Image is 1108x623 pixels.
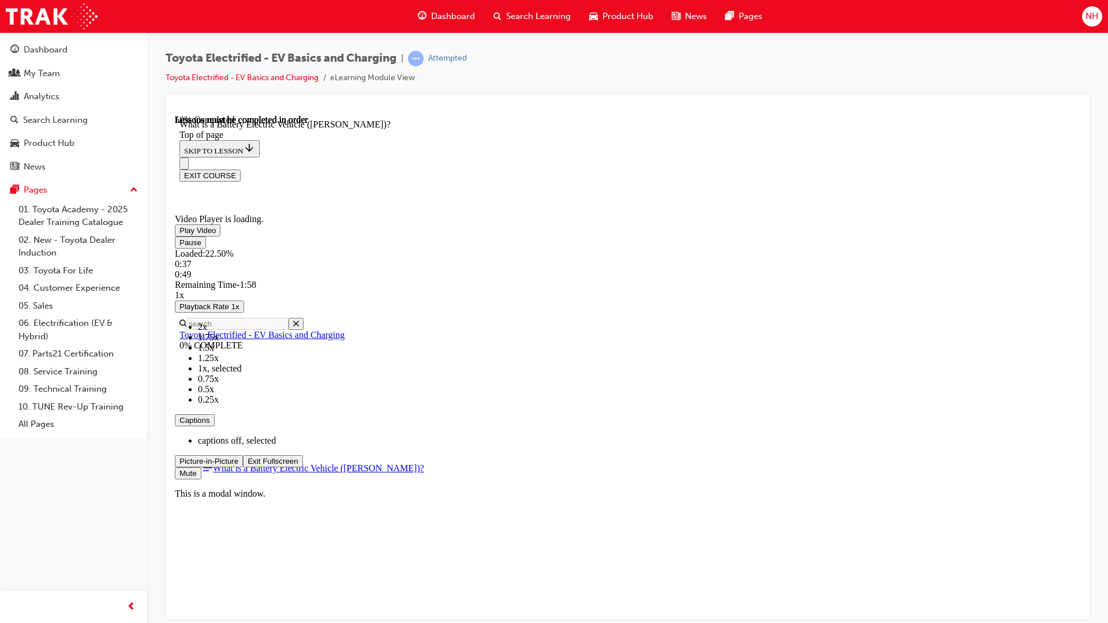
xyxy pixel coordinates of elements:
[14,363,143,381] a: 08. Service Training
[14,231,143,262] a: 02. New - Toyota Dealer Induction
[14,297,143,315] a: 05. Sales
[408,51,424,66] span: learningRecordVerb_ATTEMPT-icon
[14,380,143,398] a: 09. Technical Training
[409,5,484,28] a: guage-iconDashboard
[10,69,19,79] span: people-icon
[6,3,98,29] img: Trak
[5,37,143,179] button: DashboardMy TeamAnalyticsSearch LearningProduct HubNews
[14,262,143,280] a: 03. Toyota For Life
[14,345,143,363] a: 07. Parts21 Certification
[506,10,571,23] span: Search Learning
[5,179,143,201] button: Pages
[24,90,59,103] div: Analytics
[10,115,18,126] span: search-icon
[431,10,475,23] span: Dashboard
[166,52,396,65] span: Toyota Electrified - EV Basics and Charging
[5,156,143,178] a: News
[493,9,501,24] span: search-icon
[10,185,19,196] span: pages-icon
[14,201,143,231] a: 01. Toyota Academy - 2025 Dealer Training Catalogue
[725,9,734,24] span: pages-icon
[24,137,74,150] div: Product Hub
[739,10,762,23] span: Pages
[10,138,19,149] span: car-icon
[10,162,19,172] span: news-icon
[23,114,88,127] div: Search Learning
[330,72,415,85] li: eLearning Module View
[127,600,136,614] span: prev-icon
[166,73,319,82] a: Toyota Electrified - EV Basics and Charging
[5,110,143,131] a: Search Learning
[401,52,403,65] span: |
[418,9,426,24] span: guage-icon
[5,63,143,84] a: My Team
[14,398,143,416] a: 10. TUNE Rev-Up Training
[14,415,143,433] a: All Pages
[24,160,46,174] div: News
[10,45,19,55] span: guage-icon
[484,5,580,28] a: search-iconSearch Learning
[685,10,707,23] span: News
[589,9,598,24] span: car-icon
[428,53,467,64] div: Attempted
[1082,6,1102,27] button: NH
[24,43,68,57] div: Dashboard
[5,86,143,107] a: Analytics
[24,183,47,197] div: Pages
[672,9,680,24] span: news-icon
[24,67,60,80] div: My Team
[5,39,143,61] a: Dashboard
[130,183,138,198] span: up-icon
[14,279,143,297] a: 04. Customer Experience
[716,5,772,28] a: pages-iconPages
[662,5,716,28] a: news-iconNews
[5,133,143,154] a: Product Hub
[10,92,19,102] span: chart-icon
[580,5,662,28] a: car-iconProduct Hub
[14,314,143,345] a: 06. Electrification (EV & Hybrid)
[602,10,653,23] span: Product Hub
[1085,10,1098,23] span: NH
